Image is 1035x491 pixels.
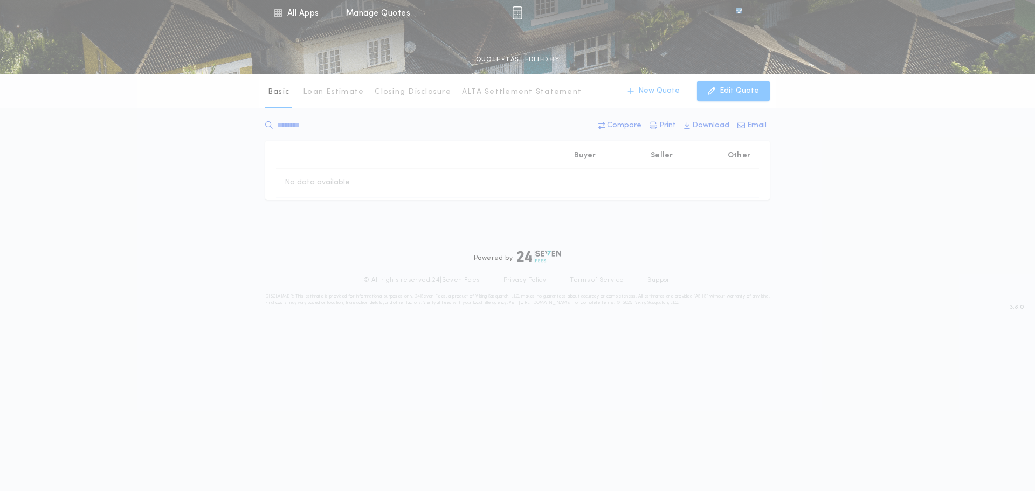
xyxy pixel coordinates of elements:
[519,301,572,305] a: [URL][DOMAIN_NAME]
[268,87,289,98] p: Basic
[512,6,522,19] img: img
[363,276,480,285] p: © All rights reserved. 24|Seven Fees
[734,116,770,135] button: Email
[651,150,673,161] p: Seller
[476,54,559,65] p: QUOTE - LAST EDITED BY
[747,120,767,131] p: Email
[574,150,596,161] p: Buyer
[617,81,691,101] button: New Quote
[462,87,582,98] p: ALTA Settlement Statement
[474,250,561,263] div: Powered by
[595,116,645,135] button: Compare
[659,120,676,131] p: Print
[697,81,770,101] button: Edit Quote
[276,169,358,197] td: No data available
[517,250,561,263] img: logo
[638,86,680,96] p: New Quote
[646,116,679,135] button: Print
[716,8,762,18] img: vs-icon
[503,276,547,285] a: Privacy Policy
[375,87,451,98] p: Closing Disclosure
[607,120,641,131] p: Compare
[728,150,750,161] p: Other
[720,86,759,96] p: Edit Quote
[692,120,729,131] p: Download
[1010,302,1024,312] span: 3.8.0
[681,116,733,135] button: Download
[570,276,624,285] a: Terms of Service
[265,293,770,306] p: DISCLAIMER: This estimate is provided for informational purposes only. 24|Seven Fees, a product o...
[303,87,364,98] p: Loan Estimate
[647,276,672,285] a: Support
